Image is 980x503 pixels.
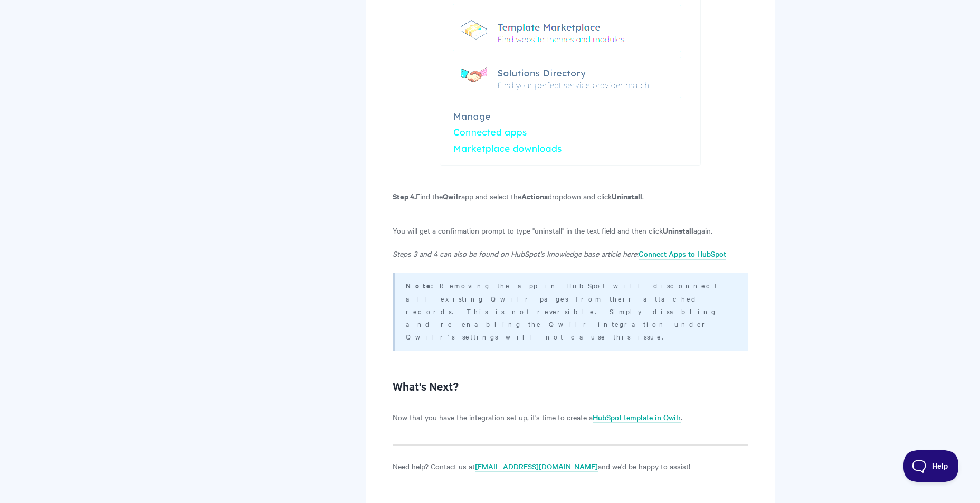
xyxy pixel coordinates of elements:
strong: Uninstall [612,190,642,201]
p: You will get a confirmation prompt to type "uninstall" in the text field and then click again. [393,224,748,237]
strong: Step 4. [393,190,416,201]
p: Find the app and select the dropdown and click . [393,190,748,202]
p: Removing the app in HubSpot will disconnect all existing Qwilr pages from their attached records.... [406,279,735,343]
a: Connect Apps to HubSpot [639,248,726,260]
strong: Actions [521,190,548,201]
em: Steps 3 and 4 can also be found on HubSpot's knowledge base article here: [393,248,639,259]
p: Need help? Contact us at and we'd be happy to assist! [393,460,748,472]
strong: Uninstall [663,225,693,236]
a: [EMAIL_ADDRESS][DOMAIN_NAME] [475,461,598,472]
p: Now that you have the integration set up, it's time to create a . [393,411,748,423]
iframe: Toggle Customer Support [903,450,959,482]
a: HubSpot template in Qwilr [593,412,681,423]
strong: Note: [406,280,440,291]
strong: Qwilr [443,190,461,201]
strong: What's Next? [393,379,459,393]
